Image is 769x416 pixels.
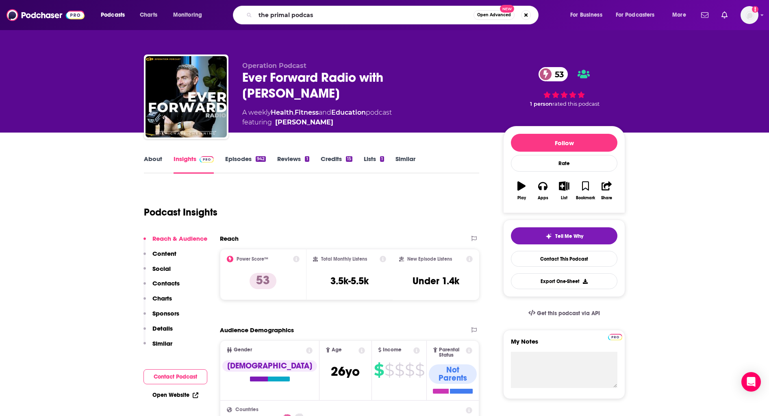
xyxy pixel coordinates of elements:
[143,250,176,265] button: Content
[293,109,295,116] span: ,
[741,6,758,24] img: User Profile
[241,6,546,24] div: Search podcasts, credits, & more...
[220,326,294,334] h2: Audience Demographics
[565,9,613,22] button: open menu
[144,155,162,174] a: About
[570,9,602,21] span: For Business
[538,196,548,200] div: Apps
[256,156,266,162] div: 942
[152,279,180,287] p: Contacts
[143,265,171,280] button: Social
[321,256,367,262] h2: Total Monthly Listens
[200,156,214,163] img: Podchaser Pro
[601,196,612,200] div: Share
[511,273,617,289] button: Export One-Sheet
[395,364,404,377] span: $
[511,227,617,244] button: tell me why sparkleTell Me Why
[752,6,758,13] svg: Add a profile image
[173,9,202,21] span: Monitoring
[608,333,622,340] a: Pro website
[555,233,583,240] span: Tell Me Why
[275,118,333,127] a: Chase Chewning
[237,256,268,262] h2: Power Score™
[547,67,568,81] span: 53
[331,109,366,116] a: Education
[384,364,394,377] span: $
[234,347,252,353] span: Gender
[152,265,171,272] p: Social
[152,392,198,399] a: Open Website
[477,13,511,17] span: Open Advanced
[667,9,696,22] button: open menu
[741,372,761,392] div: Open Intercom Messenger
[395,155,415,174] a: Similar
[511,251,617,267] a: Contact This Podcast
[101,9,125,21] span: Podcasts
[143,235,207,250] button: Reach & Audience
[741,6,758,24] span: Logged in as Ashley_Beenen
[295,109,319,116] a: Fitness
[576,196,595,200] div: Bookmark
[140,9,157,21] span: Charts
[616,9,655,21] span: For Podcasters
[383,347,402,353] span: Income
[235,407,259,412] span: Countries
[530,101,552,107] span: 1 person
[415,364,424,377] span: $
[554,176,575,205] button: List
[741,6,758,24] button: Show profile menu
[698,8,712,22] a: Show notifications dropdown
[511,338,617,352] label: My Notes
[672,9,686,21] span: More
[718,8,731,22] a: Show notifications dropdown
[143,325,173,340] button: Details
[374,364,384,377] span: $
[439,347,465,358] span: Parental Status
[152,325,173,332] p: Details
[474,10,515,20] button: Open AdvancedNew
[146,56,227,137] img: Ever Forward Radio with Chase Chewning
[332,347,342,353] span: Age
[225,155,266,174] a: Episodes942
[429,364,477,384] div: Not Parents
[144,206,217,218] h1: Podcast Insights
[255,9,474,22] input: Search podcasts, credits, & more...
[610,9,667,22] button: open menu
[511,134,617,152] button: Follow
[143,309,179,325] button: Sponsors
[330,275,369,287] h3: 3.5k-5.5k
[305,156,309,162] div: 1
[364,155,384,174] a: Lists1
[143,340,172,355] button: Similar
[346,156,352,162] div: 15
[242,108,392,127] div: A weekly podcast
[242,118,392,127] span: featuring
[405,364,414,377] span: $
[561,196,567,200] div: List
[135,9,162,22] a: Charts
[407,256,452,262] h2: New Episode Listens
[222,360,317,372] div: [DEMOGRAPHIC_DATA]
[321,155,352,174] a: Credits15
[143,294,172,309] button: Charts
[608,334,622,340] img: Podchaser Pro
[545,233,552,240] img: tell me why sparkle
[511,155,617,172] div: Rate
[174,155,214,174] a: InsightsPodchaser Pro
[277,155,309,174] a: Reviews1
[537,310,600,317] span: Get this podcast via API
[517,196,526,200] div: Play
[552,101,600,107] span: rated this podcast
[220,235,239,242] h2: Reach
[152,235,207,242] p: Reach & Audience
[511,176,532,205] button: Play
[380,156,384,162] div: 1
[7,7,85,23] img: Podchaser - Follow, Share and Rate Podcasts
[522,303,606,323] a: Get this podcast via API
[167,9,213,22] button: open menu
[152,340,172,347] p: Similar
[242,62,306,70] span: Operation Podcast
[95,9,135,22] button: open menu
[152,250,176,257] p: Content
